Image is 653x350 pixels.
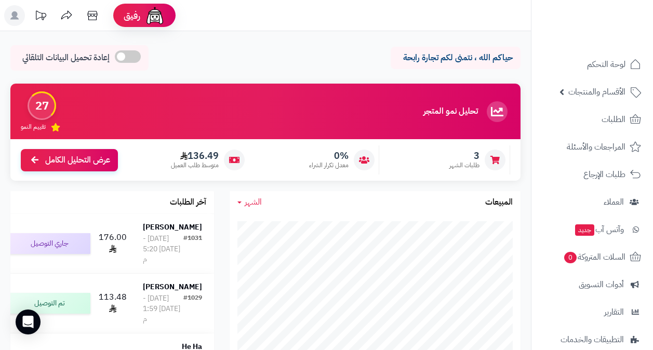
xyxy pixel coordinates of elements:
strong: [PERSON_NAME] [143,281,202,292]
img: ai-face.png [144,5,165,26]
span: المراجعات والأسئلة [567,140,625,154]
span: الأقسام والمنتجات [568,85,625,99]
div: #1031 [183,234,202,265]
span: طلبات الشهر [449,161,479,170]
a: طلبات الإرجاع [538,162,647,187]
a: وآتس آبجديد [538,217,647,242]
span: 0% [309,150,349,161]
div: Open Intercom Messenger [16,309,41,334]
span: 0 [564,252,577,263]
a: الطلبات [538,107,647,132]
a: المراجعات والأسئلة [538,134,647,159]
span: جديد [575,224,594,236]
td: 113.48 [95,274,131,333]
span: التطبيقات والخدمات [561,332,624,347]
span: لوحة التحكم [587,57,625,72]
a: لوحة التحكم [538,52,647,77]
a: عرض التحليل الكامل [21,149,118,171]
div: جاري التوصيل [7,233,90,254]
a: العملاء [538,190,647,214]
span: العملاء [604,195,624,209]
span: 3 [449,150,479,161]
a: التقارير [538,300,647,325]
h3: آخر الطلبات [170,198,206,207]
span: معدل تكرار الشراء [309,161,349,170]
span: 136.49 [171,150,219,161]
div: #1029 [183,293,202,325]
div: تم التوصيل [7,293,90,314]
strong: [PERSON_NAME] [143,222,202,233]
span: إعادة تحميل البيانات التلقائي [22,52,110,64]
span: أدوات التسويق [579,277,624,292]
div: [DATE] - [DATE] 1:59 م [143,293,183,325]
p: حياكم الله ، نتمنى لكم تجارة رابحة [398,52,513,64]
a: الشهر [237,196,262,208]
a: أدوات التسويق [538,272,647,297]
span: السلات المتروكة [563,250,625,264]
span: تقييم النمو [21,123,46,131]
div: [DATE] - [DATE] 5:20 م [143,234,183,265]
span: وآتس آب [574,222,624,237]
h3: تحليل نمو المتجر [423,107,478,116]
span: عرض التحليل الكامل [45,154,110,166]
span: الطلبات [602,112,625,127]
a: تحديثات المنصة [28,5,54,29]
span: طلبات الإرجاع [583,167,625,182]
span: رفيق [124,9,140,22]
span: التقارير [604,305,624,319]
span: متوسط طلب العميل [171,161,219,170]
span: الشهر [245,196,262,208]
h3: المبيعات [485,198,513,207]
a: السلات المتروكة0 [538,245,647,270]
td: 176.00 [95,214,131,273]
